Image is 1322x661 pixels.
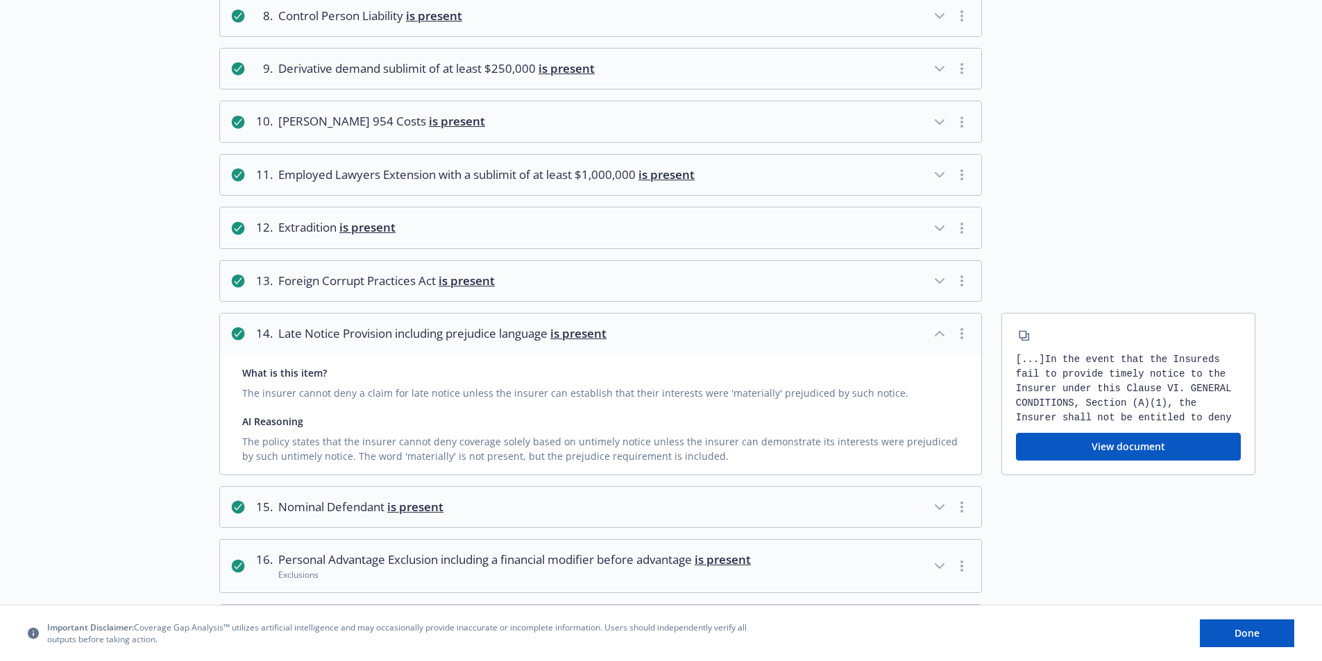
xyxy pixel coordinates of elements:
[242,414,959,429] div: AI Reasoning
[1016,433,1241,461] button: View document
[638,166,695,182] span: is present
[220,101,981,141] button: 10.[PERSON_NAME] 954 Costs is present
[256,325,273,343] div: 14 .
[278,272,495,290] span: Foreign Corrupt Practices Act
[339,219,396,235] span: is present
[220,49,981,89] button: 9.Derivative demand sublimit of at least $250,000 is present
[695,551,751,567] span: is present
[256,272,273,290] div: 13 .
[256,60,273,78] div: 9 .
[242,366,959,380] div: What is this item?
[220,261,981,301] button: 13.Foreign Corrupt Practices Act is present
[47,621,755,645] span: Coverage Gap Analysis™ utilizes artificial intelligence and may occasionally provide inaccurate o...
[278,112,485,130] span: [PERSON_NAME] 954 Costs
[256,218,273,237] div: 12 .
[1200,619,1294,647] button: Done
[439,273,495,289] span: is present
[539,60,595,76] span: is present
[1235,626,1260,639] span: Done
[220,207,981,248] button: 12.Extradition is present
[220,487,981,527] button: 15.Nominal Defendant is present
[406,8,462,24] span: is present
[387,499,443,515] span: is present
[429,113,485,129] span: is present
[278,218,396,237] span: Extradition
[278,551,751,569] span: Personal Advantage Exclusion including a financial modifier before advantage
[220,314,981,354] button: 14.Late Notice Provision including prejudice language is present
[242,429,959,463] div: The policy states that the insurer cannot deny coverage solely based on untimely notice unless th...
[278,569,751,581] div: Exclusions
[220,155,981,195] button: 11.Employed Lawyers Extension with a sublimit of at least $1,000,000 is present
[550,325,607,341] span: is present
[256,498,273,516] div: 15 .
[1016,352,1241,424] div: [...] In the event that the Insureds fail to provide timely notice to the Insurer under this Clau...
[256,7,273,25] div: 8 .
[256,551,273,581] div: 16 .
[256,112,273,130] div: 10 .
[278,498,443,516] span: Nominal Defendant
[278,7,462,25] span: Control Person Liability
[47,621,134,633] span: Important Disclaimer:
[278,60,595,78] span: Derivative demand sublimit of at least $250,000
[278,166,695,184] span: Employed Lawyers Extension with a sublimit of at least $1,000,000
[242,380,959,400] div: The insurer cannot deny a claim for late notice unless the insurer can establish that their inter...
[220,540,981,592] button: 16.Personal Advantage Exclusion including a financial modifier before advantage is presentExclusions
[278,325,607,343] span: Late Notice Provision including prejudice language
[256,166,273,184] div: 11 .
